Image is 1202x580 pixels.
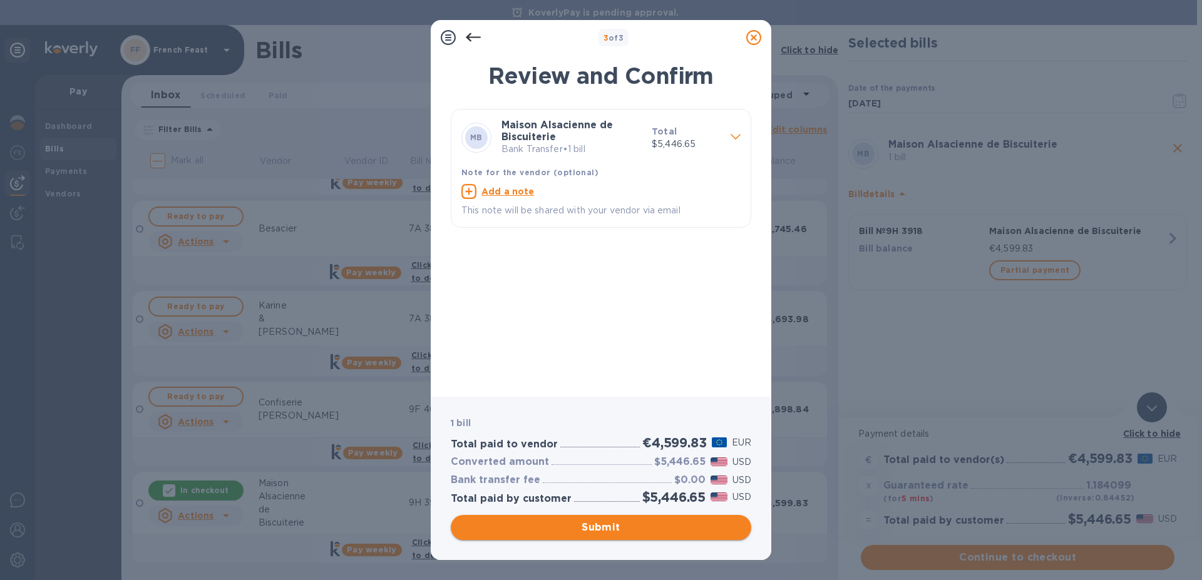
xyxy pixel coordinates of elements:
b: Note for the vendor (optional) [461,168,598,177]
h3: Converted amount [451,456,549,468]
p: EUR [732,436,751,449]
h3: $5,446.65 [654,456,706,468]
b: MB [470,133,483,142]
p: $5,446.65 [652,138,721,151]
button: Submit [451,515,751,540]
img: USD [711,457,727,466]
p: USD [732,455,751,469]
img: USD [711,492,727,501]
h3: $0.00 [674,474,706,486]
p: USD [732,491,751,504]
u: Add a note [481,186,535,196]
span: Submit [461,520,741,535]
p: This note will be shared with your vendor via email [461,204,741,217]
h1: Review and Confirm [451,63,751,89]
h3: Total paid by customer [451,493,572,505]
b: 1 bill [451,418,471,428]
b: Maison Alsacienne de Biscuiterie [501,119,613,143]
h2: €4,599.83 [642,435,706,450]
p: USD [732,474,751,487]
h3: Total paid to vendor [451,439,558,450]
h2: $5,446.65 [642,489,706,505]
span: 3 [604,33,609,43]
h3: Bank transfer fee [451,474,540,486]
img: USD [711,476,727,484]
b: Total [652,126,677,136]
b: of 3 [604,33,624,43]
div: MBMaison Alsacienne de BiscuiterieBank Transfer•1 billTotal$5,446.65Note for the vendor (optional... [461,120,741,217]
p: Bank Transfer • 1 bill [501,143,642,156]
